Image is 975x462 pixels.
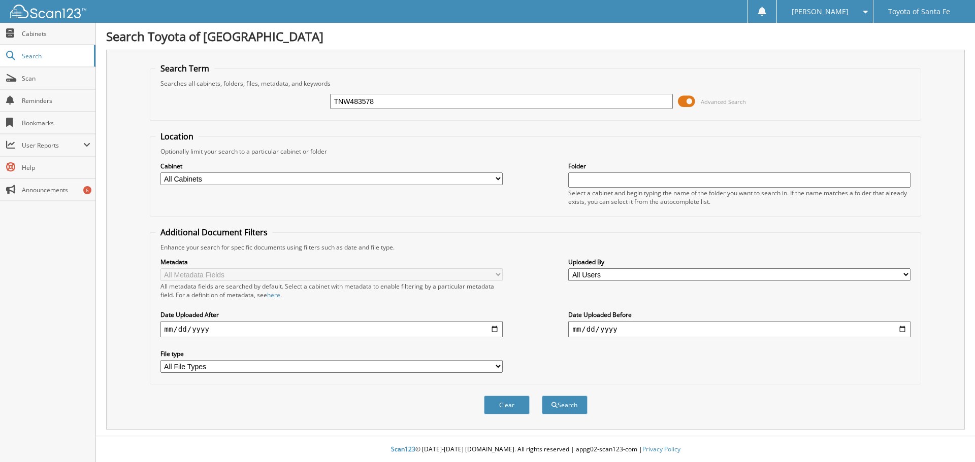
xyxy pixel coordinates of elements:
[22,186,90,194] span: Announcements
[22,74,90,83] span: Scan
[83,186,91,194] div: 6
[568,310,911,319] label: Date Uploaded Before
[22,52,89,60] span: Search
[701,98,746,105] span: Advanced Search
[155,227,273,238] legend: Additional Document Filters
[542,396,588,414] button: Search
[160,310,503,319] label: Date Uploaded After
[267,291,280,299] a: here
[391,445,415,453] span: Scan123
[160,321,503,337] input: start
[22,141,83,150] span: User Reports
[642,445,680,453] a: Privacy Policy
[96,437,975,462] div: © [DATE]-[DATE] [DOMAIN_NAME]. All rights reserved | appg02-scan123-com |
[155,63,214,74] legend: Search Term
[568,189,911,206] div: Select a cabinet and begin typing the name of the folder you want to search in. If the name match...
[155,131,199,142] legend: Location
[160,258,503,266] label: Metadata
[10,5,86,18] img: scan123-logo-white.svg
[155,79,916,88] div: Searches all cabinets, folders, files, metadata, and keywords
[160,282,503,299] div: All metadata fields are searched by default. Select a cabinet with metadata to enable filtering b...
[924,413,975,462] iframe: Chat Widget
[888,9,950,15] span: Toyota of Santa Fe
[568,321,911,337] input: end
[792,9,849,15] span: [PERSON_NAME]
[155,243,916,252] div: Enhance your search for specific documents using filters such as date and file type.
[22,96,90,105] span: Reminders
[106,28,965,45] h1: Search Toyota of [GEOGRAPHIC_DATA]
[155,147,916,156] div: Optionally limit your search to a particular cabinet or folder
[22,163,90,172] span: Help
[22,119,90,127] span: Bookmarks
[568,162,911,170] label: Folder
[160,162,503,170] label: Cabinet
[568,258,911,266] label: Uploaded By
[22,29,90,38] span: Cabinets
[160,349,503,358] label: File type
[484,396,530,414] button: Clear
